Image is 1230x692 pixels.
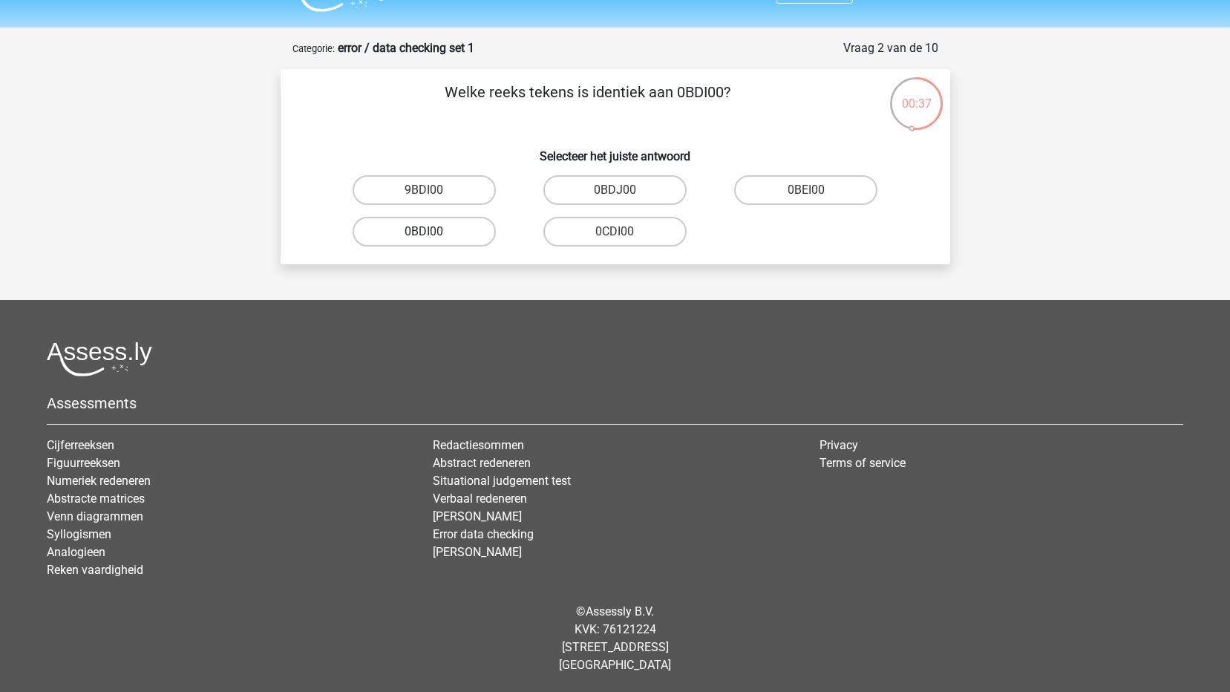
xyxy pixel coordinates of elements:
h5: Assessments [47,394,1183,412]
a: Syllogismen [47,527,111,541]
div: © KVK: 76121224 [STREET_ADDRESS] [GEOGRAPHIC_DATA] [36,591,1194,686]
a: Abstract redeneren [433,456,531,470]
label: 0CDI00 [543,217,687,247]
p: Welke reeks tekens is identiek aan 0BDI00? [304,81,871,125]
h6: Selecteer het juiste antwoord [304,137,926,163]
a: Error data checking [433,527,534,541]
a: Reken vaardigheid [47,563,143,577]
a: Figuurreeksen [47,456,120,470]
div: 00:37 [889,76,944,113]
a: Redactiesommen [433,438,524,452]
label: 0BDJ00 [543,175,687,205]
a: Privacy [820,438,858,452]
a: Assessly B.V. [586,604,654,618]
a: [PERSON_NAME] [433,509,522,523]
a: [PERSON_NAME] [433,545,522,559]
img: Assessly logo [47,342,152,376]
a: Venn diagrammen [47,509,143,523]
a: Terms of service [820,456,906,470]
a: Situational judgement test [433,474,571,488]
label: 0BEI00 [734,175,877,205]
label: 9BDI00 [353,175,496,205]
a: Numeriek redeneren [47,474,151,488]
small: Categorie: [292,43,335,54]
strong: error / data checking set 1 [338,41,474,55]
a: Verbaal redeneren [433,492,527,506]
div: Vraag 2 van de 10 [843,39,938,57]
a: Abstracte matrices [47,492,145,506]
label: 0BDI00 [353,217,496,247]
a: Analogieen [47,545,105,559]
a: Cijferreeksen [47,438,114,452]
